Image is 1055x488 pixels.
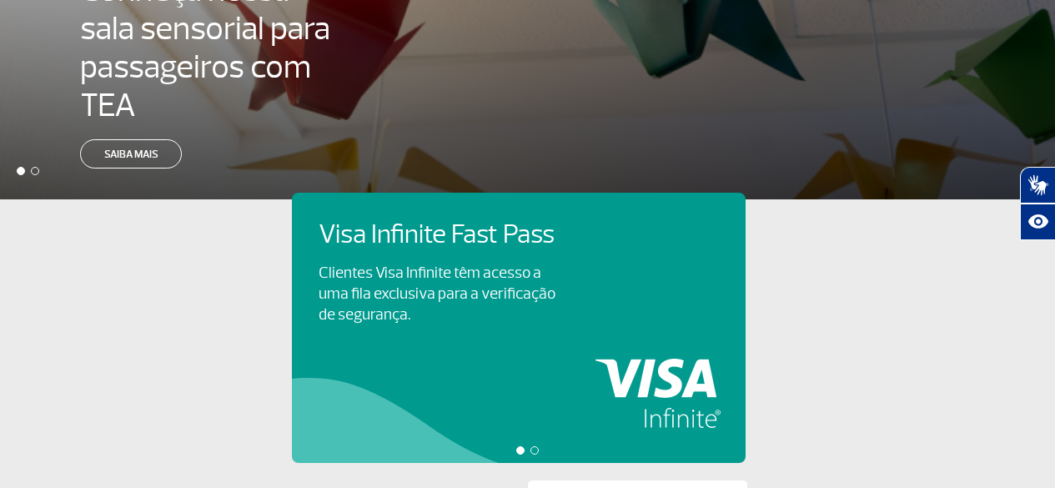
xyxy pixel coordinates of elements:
div: Plugin de acessibilidade da Hand Talk. [1020,167,1055,240]
a: Saiba mais [80,139,182,169]
h4: Visa Infinite Fast Pass [319,219,584,250]
a: Visa Infinite Fast PassClientes Visa Infinite têm acesso a uma fila exclusiva para a verificação ... [319,219,719,325]
button: Abrir recursos assistivos. [1020,204,1055,240]
button: Abrir tradutor de língua de sinais. [1020,167,1055,204]
p: Clientes Visa Infinite têm acesso a uma fila exclusiva para a verificação de segurança. [319,263,555,325]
